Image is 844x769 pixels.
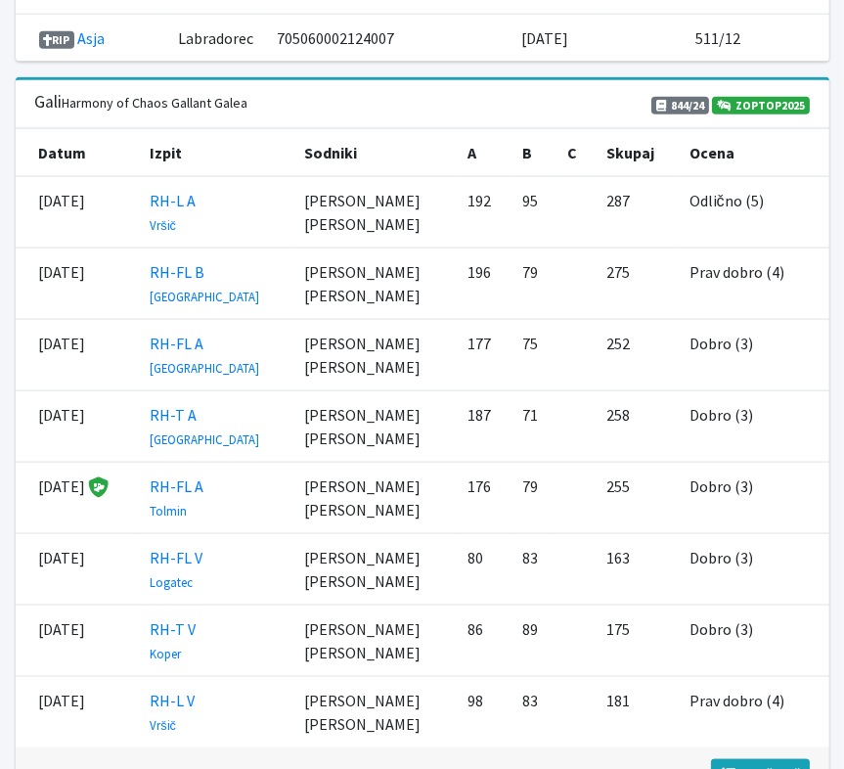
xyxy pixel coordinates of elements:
td: 196 [456,249,511,320]
td: 252 [595,320,678,391]
small: Vršič [150,717,176,733]
span: Značko je podelil sodnik Mateja Nolimal. [86,478,110,496]
a: Asja [77,28,105,48]
td: [DATE] [16,534,139,606]
td: Odlično (5) [678,177,829,249]
td: Dobro (3) [678,463,829,534]
td: 705060002124007 [266,15,407,63]
td: 187 [456,391,511,463]
th: Ocena [678,129,829,177]
h3: Gali [35,92,248,113]
td: [PERSON_NAME] [PERSON_NAME] [292,249,455,320]
a: RH-FL A Tolmin [150,476,203,520]
td: [PERSON_NAME] [PERSON_NAME] [292,320,455,391]
td: 163 [595,534,678,606]
th: A [456,129,511,177]
small: Tolmin [150,503,187,519]
td: Labradorec [167,15,266,63]
td: 79 [511,463,556,534]
th: Datum [16,129,139,177]
td: 80 [456,534,511,606]
td: 79 [511,249,556,320]
td: Dobro (3) [678,534,829,606]
th: Skupaj [595,129,678,177]
td: 86 [456,606,511,677]
a: RH-FL A [GEOGRAPHIC_DATA] [150,334,259,377]
td: [PERSON_NAME] [PERSON_NAME] [292,677,455,748]
td: [DATE] [16,249,139,320]
small: [GEOGRAPHIC_DATA] [150,289,259,304]
th: B [511,129,556,177]
td: 511/12 [684,15,828,63]
td: Dobro (3) [678,606,829,677]
td: [PERSON_NAME] [PERSON_NAME] [292,391,455,463]
td: 95 [511,177,556,249]
td: 287 [595,177,678,249]
a: RH-L A Vršič [150,191,196,234]
th: Sodniki [292,129,455,177]
a: ZOPTOP2025 [712,97,810,114]
td: Dobro (3) [678,320,829,391]
td: Prav dobro (4) [678,249,829,320]
td: Dobro (3) [678,391,829,463]
td: 255 [595,463,678,534]
td: 75 [511,320,556,391]
small: [GEOGRAPHIC_DATA] [150,431,259,447]
td: Prav dobro (4) [678,677,829,748]
a: RH-L V Vršič [150,691,195,734]
td: 175 [595,606,678,677]
th: Izpit [138,129,292,177]
td: 83 [511,677,556,748]
a: RH-T V Koper [150,619,196,662]
td: [PERSON_NAME] [PERSON_NAME] [292,463,455,534]
td: [DATE] [16,391,139,463]
td: [DATE] [16,177,139,249]
td: [PERSON_NAME] [PERSON_NAME] [292,534,455,606]
span: RIP [39,31,75,49]
small: Logatec [150,574,193,590]
small: Vršič [150,217,176,233]
td: [DATE] [16,677,139,748]
td: [DATE] [510,15,607,63]
td: 98 [456,677,511,748]
td: [DATE] [16,463,139,534]
a: RH-T A [GEOGRAPHIC_DATA] [150,405,259,448]
th: C [555,129,595,177]
small: Harmony of Chaos Gallant Galea [63,94,248,112]
td: [DATE] [16,606,139,677]
td: 177 [456,320,511,391]
td: 258 [595,391,678,463]
td: 181 [595,677,678,748]
small: [GEOGRAPHIC_DATA] [150,360,259,376]
span: 844/24 [651,97,709,114]
td: 71 [511,391,556,463]
a: RH-FL B [GEOGRAPHIC_DATA] [150,262,259,305]
td: 192 [456,177,511,249]
td: [DATE] [16,320,139,391]
small: Koper [150,646,181,661]
td: 176 [456,463,511,534]
td: [PERSON_NAME] [PERSON_NAME] [292,606,455,677]
td: 83 [511,534,556,606]
a: RH-FL V Logatec [150,548,202,591]
td: 89 [511,606,556,677]
td: [PERSON_NAME] [PERSON_NAME] [292,177,455,249]
td: 275 [595,249,678,320]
